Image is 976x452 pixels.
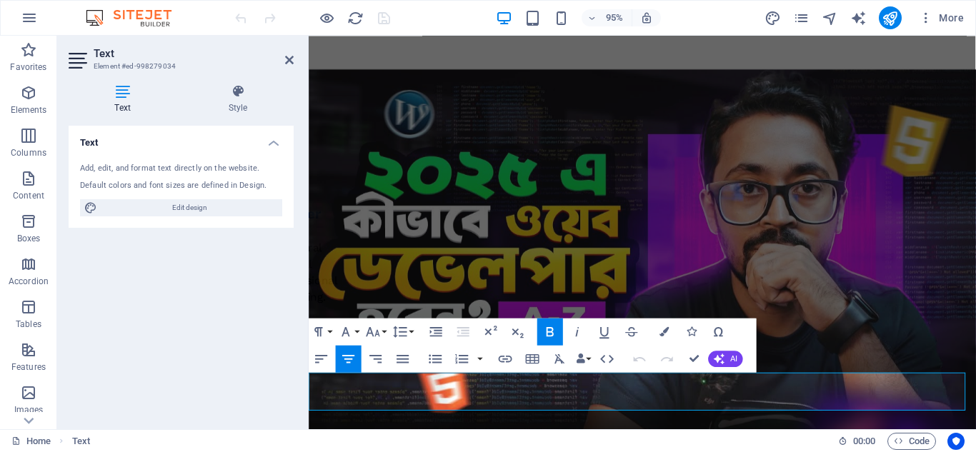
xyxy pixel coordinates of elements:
[853,433,875,450] span: 00 00
[82,9,189,26] img: Editor Logo
[654,346,680,373] button: Redo (Ctrl+Shift+Z)
[730,355,737,363] span: AI
[592,318,617,346] button: Underline (Ctrl+U)
[682,346,707,373] button: Confirm (Ctrl+⏎)
[17,233,41,244] p: Boxes
[793,10,810,26] i: Pages (Ctrl+Alt+S)
[627,346,653,373] button: Undo (Ctrl+Z)
[9,276,49,287] p: Accordion
[363,346,389,373] button: Align Right
[80,180,282,192] div: Default colors and font sizes are defined in Design.
[879,6,902,29] button: publish
[69,126,294,151] h4: Text
[913,6,970,29] button: More
[72,433,90,450] nav: breadcrumb
[582,9,632,26] button: 95%
[765,9,782,26] button: design
[347,9,364,26] button: reload
[822,10,838,26] i: Navigator
[822,9,839,26] button: navigator
[574,346,593,373] button: Data Bindings
[101,199,278,216] span: Edit design
[10,61,46,73] p: Favorites
[13,190,44,201] p: Content
[850,9,867,26] button: text_generator
[863,436,865,446] span: :
[14,404,44,416] p: Images
[652,318,677,346] button: Colors
[894,433,930,450] span: Code
[11,104,47,116] p: Elements
[519,346,545,373] button: Insert Table
[547,346,572,373] button: Clear Formatting
[390,318,416,346] button: Line Height
[838,433,876,450] h6: Session time
[793,9,810,26] button: pages
[679,318,704,346] button: Icons
[318,9,335,26] button: Click here to leave preview mode and continue editing
[69,84,182,114] h4: Text
[11,147,46,159] p: Columns
[594,346,620,373] button: HTML
[564,318,590,346] button: Italic (Ctrl+I)
[947,433,965,450] button: Usercentrics
[619,318,644,346] button: Strikethrough
[309,346,334,373] button: Align Left
[475,346,486,373] button: Ordered List
[11,361,46,373] p: Features
[882,10,898,26] i: Publish
[424,318,449,346] button: Increase Indent
[80,163,282,175] div: Add, edit, and format text directly on the website.
[537,318,563,346] button: Bold (Ctrl+B)
[706,318,732,346] button: Special Characters
[887,433,936,450] button: Code
[363,318,389,346] button: Font Size
[492,346,518,373] button: Insert Link
[390,346,416,373] button: Align Justify
[709,351,743,367] button: AI
[850,10,867,26] i: AI Writer
[919,11,964,25] span: More
[423,346,449,373] button: Unordered List
[94,47,294,60] h2: Text
[336,318,362,346] button: Font Family
[640,11,653,24] i: On resize automatically adjust zoom level to fit chosen device.
[309,318,334,346] button: Paragraph Format
[603,9,626,26] h6: 95%
[94,60,265,73] h3: Element #ed-998279034
[80,199,282,216] button: Edit design
[11,433,51,450] a: Click to cancel selection. Double-click to open Pages
[336,346,362,373] button: Align Center
[347,10,364,26] i: Reload page
[72,433,90,450] span: Click to select. Double-click to edit
[449,346,475,373] button: Ordered List
[16,318,41,330] p: Tables
[765,10,781,26] i: Design (Ctrl+Alt+Y)
[505,318,531,346] button: Subscript
[182,84,294,114] h4: Style
[478,318,504,346] button: Superscript
[451,318,477,346] button: Decrease Indent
